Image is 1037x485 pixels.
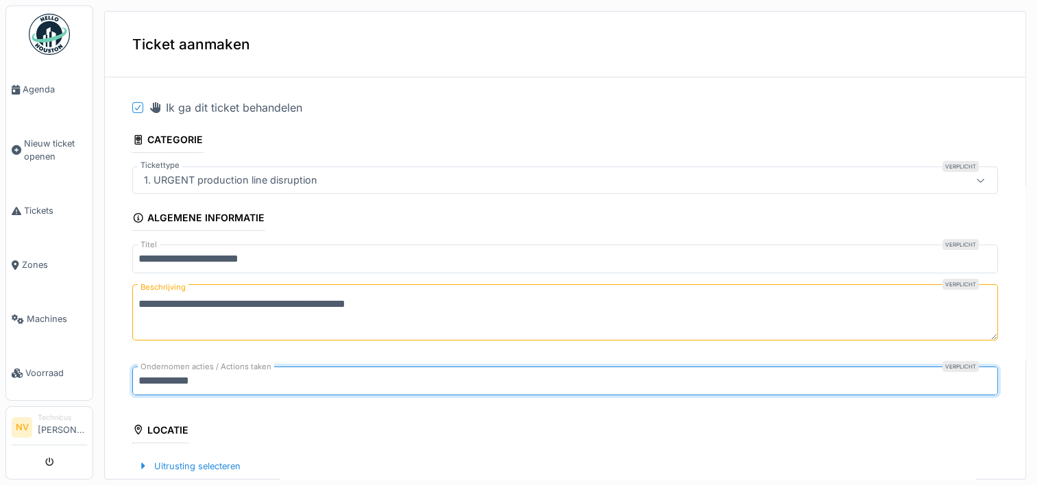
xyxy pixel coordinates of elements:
label: Titel [138,239,160,251]
label: Tickettype [138,160,182,171]
div: Verplicht [942,239,979,250]
div: Uitrusting selecteren [132,457,246,475]
a: Machines [6,292,93,346]
a: NV Technicus[PERSON_NAME] [12,412,87,445]
div: 1. URGENT production line disruption [138,173,323,188]
li: [PERSON_NAME] [38,412,87,442]
span: Nieuw ticket openen [24,137,87,163]
div: Algemene informatie [132,208,265,231]
div: Ik ga dit ticket behandelen [149,99,302,116]
span: Machines [27,312,87,325]
label: Ondernomen acties / Actions taken [138,361,274,373]
div: Categorie [132,129,203,153]
a: Zones [6,238,93,292]
a: Nieuw ticket openen [6,116,93,184]
span: Agenda [23,83,87,96]
div: Ticket aanmaken [105,12,1025,77]
a: Agenda [6,62,93,116]
span: Tickets [24,204,87,217]
div: Technicus [38,412,87,423]
img: Badge_color-CXgf-gQk.svg [29,14,70,55]
label: Beschrijving [138,279,188,296]
div: Verplicht [942,361,979,372]
a: Voorraad [6,346,93,400]
div: Verplicht [942,279,979,290]
div: Locatie [132,420,188,443]
span: Zones [22,258,87,271]
a: Tickets [6,184,93,238]
span: Voorraad [25,366,87,380]
div: Verplicht [942,161,979,172]
li: NV [12,417,32,438]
